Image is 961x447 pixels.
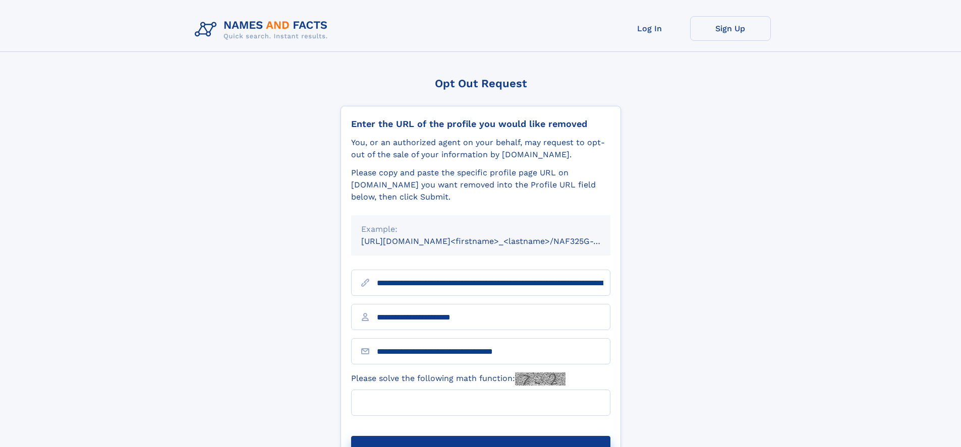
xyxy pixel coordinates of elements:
div: Please copy and paste the specific profile page URL on [DOMAIN_NAME] you want removed into the Pr... [351,167,610,203]
div: You, or an authorized agent on your behalf, may request to opt-out of the sale of your informatio... [351,137,610,161]
div: Enter the URL of the profile you would like removed [351,118,610,130]
div: Example: [361,223,600,235]
div: Opt Out Request [341,77,621,90]
small: [URL][DOMAIN_NAME]<firstname>_<lastname>/NAF325G-xxxxxxxx [361,236,630,246]
a: Log In [609,16,690,41]
img: Logo Names and Facts [191,16,336,43]
a: Sign Up [690,16,771,41]
label: Please solve the following math function: [351,372,566,386]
